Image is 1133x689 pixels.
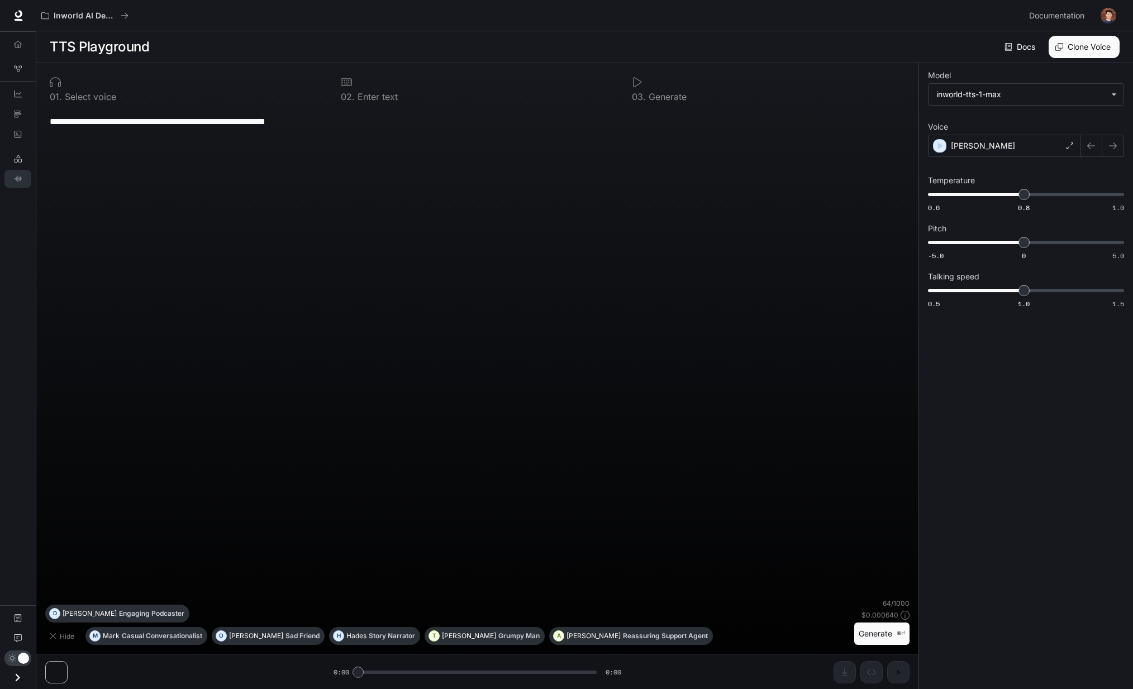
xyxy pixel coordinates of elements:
span: 5.0 [1112,251,1124,260]
a: Overview [4,35,31,53]
button: D[PERSON_NAME]Engaging Podcaster [45,605,189,623]
button: All workspaces [36,4,134,27]
p: 64 / 1000 [883,598,910,608]
a: TTS Playground [4,170,31,188]
button: MMarkCasual Conversationalist [85,627,207,645]
span: 1.5 [1112,299,1124,308]
p: Model [928,72,951,79]
div: T [429,627,439,645]
h1: TTS Playground [50,36,149,58]
a: Dashboards [4,85,31,103]
p: Generate [646,92,687,101]
p: ⌘⏎ [897,630,905,637]
button: O[PERSON_NAME]Sad Friend [212,627,325,645]
div: inworld-tts-1-max [936,89,1106,100]
span: 0.6 [928,203,940,212]
p: Inworld AI Demos [54,11,116,21]
p: Grumpy Man [498,633,540,639]
button: HHadesStory Narrator [329,627,420,645]
p: 0 3 . [632,92,646,101]
span: 1.0 [1112,203,1124,212]
p: Hades [346,633,366,639]
div: M [90,627,100,645]
p: Talking speed [928,273,979,281]
p: Sad Friend [285,633,320,639]
button: A[PERSON_NAME]Reassuring Support Agent [549,627,713,645]
p: 0 1 . [50,92,62,101]
p: Select voice [62,92,116,101]
p: Casual Conversationalist [122,633,202,639]
span: Dark mode toggle [18,652,29,664]
a: Graph Registry [4,60,31,78]
div: inworld-tts-1-max [929,84,1124,105]
p: [PERSON_NAME] [63,610,117,617]
p: Reassuring Support Agent [623,633,708,639]
img: User avatar [1101,8,1116,23]
p: Mark [103,633,120,639]
p: Pitch [928,225,946,232]
p: Temperature [928,177,975,184]
button: Open drawer [5,666,30,689]
a: LLM Playground [4,150,31,168]
p: [PERSON_NAME] [229,633,283,639]
div: O [216,627,226,645]
p: Voice [928,123,948,131]
p: $ 0.000640 [861,610,898,620]
p: [PERSON_NAME] [566,633,621,639]
div: H [334,627,344,645]
a: Docs [1002,36,1040,58]
button: User avatar [1097,4,1120,27]
button: Hide [45,627,81,645]
div: D [50,605,60,623]
span: -5.0 [928,251,944,260]
span: Documentation [1029,9,1084,23]
p: [PERSON_NAME] [951,140,1015,151]
a: Logs [4,125,31,143]
p: 0 2 . [341,92,355,101]
a: Feedback [4,629,31,647]
a: Traces [4,105,31,123]
p: [PERSON_NAME] [442,633,496,639]
p: Engaging Podcaster [119,610,184,617]
a: Documentation [1025,4,1093,27]
div: A [554,627,564,645]
button: Generate⌘⏎ [854,623,910,645]
p: Story Narrator [369,633,415,639]
a: Documentation [4,609,31,627]
button: Clone Voice [1049,36,1120,58]
span: 0.5 [928,299,940,308]
p: Enter text [355,92,398,101]
span: 0 [1022,251,1026,260]
span: 0.8 [1018,203,1030,212]
button: T[PERSON_NAME]Grumpy Man [425,627,545,645]
span: 1.0 [1018,299,1030,308]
